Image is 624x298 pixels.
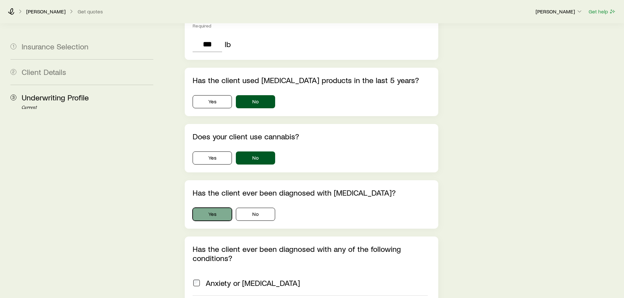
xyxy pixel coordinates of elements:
[22,42,88,51] span: Insurance Selection
[10,44,16,49] span: 1
[236,151,275,165] button: No
[535,8,583,16] button: [PERSON_NAME]
[193,151,232,165] button: Yes
[536,8,583,15] p: [PERSON_NAME]
[77,9,103,15] button: Get quotes
[225,40,231,49] div: lb
[193,76,430,85] p: Has the client used [MEDICAL_DATA] products in the last 5 years?
[193,188,430,197] p: Has the client ever been diagnosed with [MEDICAL_DATA]?
[206,278,300,288] span: Anxiety or [MEDICAL_DATA]
[22,105,153,110] p: Current
[236,208,275,221] button: No
[588,8,616,15] button: Get help
[193,132,430,141] p: Does your client use cannabis?
[22,67,66,77] span: Client Details
[193,208,232,221] button: Yes
[10,95,16,100] span: 3
[193,95,232,108] button: Yes
[193,244,430,263] p: Has the client ever been diagnosed with any of the following conditions?
[193,280,200,286] input: Anxiety or [MEDICAL_DATA]
[236,95,275,108] button: No
[193,23,430,28] div: Required
[10,69,16,75] span: 2
[22,93,89,102] span: Underwriting Profile
[26,8,66,15] p: [PERSON_NAME]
